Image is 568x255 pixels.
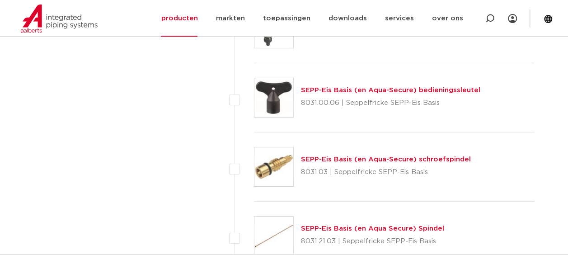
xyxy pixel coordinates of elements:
img: Thumbnail for SEPP-Eis Basis (en Aqua-Secure) bedieningssleutel [254,78,293,117]
a: SEPP-Eis Basis (en Aqua-Secure) bedieningssleutel [301,87,480,94]
img: Thumbnail for SEPP-Eis Basis (en Aqua-Secure) schroefspindel [254,147,293,186]
p: 8031.00.06 | Seppelfricke SEPP-Eis Basis [301,96,480,110]
a: SEPP-Eis Basis (en Aqua Secure) Spindel [301,225,444,232]
a: SEPP-Eis Basis (en Aqua-Secure) schroefspindel [301,156,471,163]
p: 8031.21.03 | Seppelfricke SEPP-Eis Basis [301,234,444,249]
p: 8031.03 | Seppelfricke SEPP-Eis Basis [301,165,471,179]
